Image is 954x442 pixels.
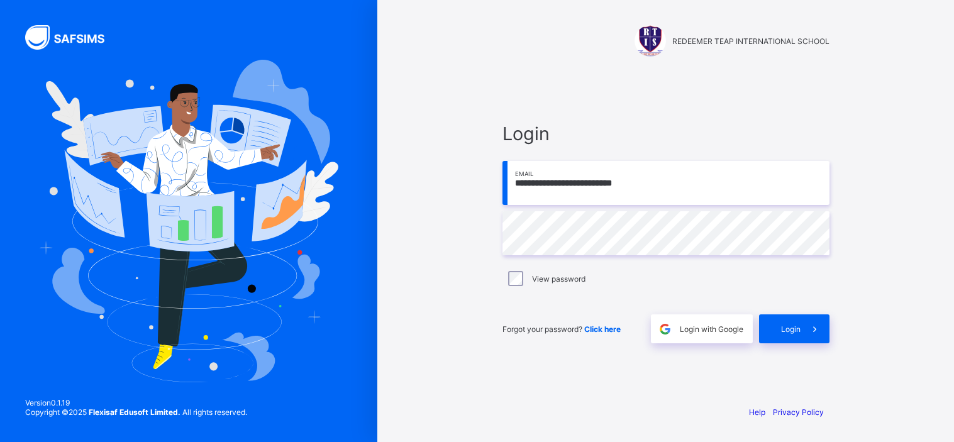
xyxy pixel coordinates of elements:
[25,398,247,407] span: Version 0.1.19
[680,324,743,334] span: Login with Google
[25,407,247,417] span: Copyright © 2025 All rights reserved.
[658,322,672,336] img: google.396cfc9801f0270233282035f929180a.svg
[39,60,338,382] img: Hero Image
[781,324,801,334] span: Login
[532,274,585,284] label: View password
[89,407,180,417] strong: Flexisaf Edusoft Limited.
[773,407,824,417] a: Privacy Policy
[584,324,621,334] a: Click here
[502,324,621,334] span: Forgot your password?
[672,36,829,46] span: REDEEMER TEAP INTERNATIONAL SCHOOL
[502,123,829,145] span: Login
[749,407,765,417] a: Help
[25,25,119,50] img: SAFSIMS Logo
